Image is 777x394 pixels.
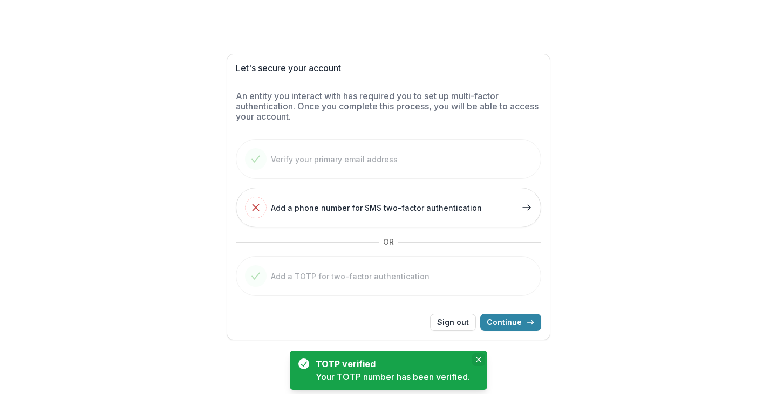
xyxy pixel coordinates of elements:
button: Add a phone number for SMS two-factor authentication [236,188,541,227]
span: Add a phone number for SMS two-factor authentication [271,202,482,213]
span: Verify your primary email address [271,154,398,165]
button: Verify your primary email address [236,139,541,179]
button: Continue [480,314,541,331]
h2: An entity you interact with has required you to set up multi-factor authentication. Once you comp... [236,91,541,122]
button: Close [472,353,485,366]
div: Your TOTP number has been verified. [316,370,470,383]
span: OR [379,233,398,251]
h1: Let's secure your account [236,63,541,73]
button: Add a TOTP for two-factor authentication [236,256,541,296]
button: Sign out [430,314,476,331]
span: Add a TOTP for two-factor authentication [271,271,430,282]
div: TOTP verified [316,357,466,370]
